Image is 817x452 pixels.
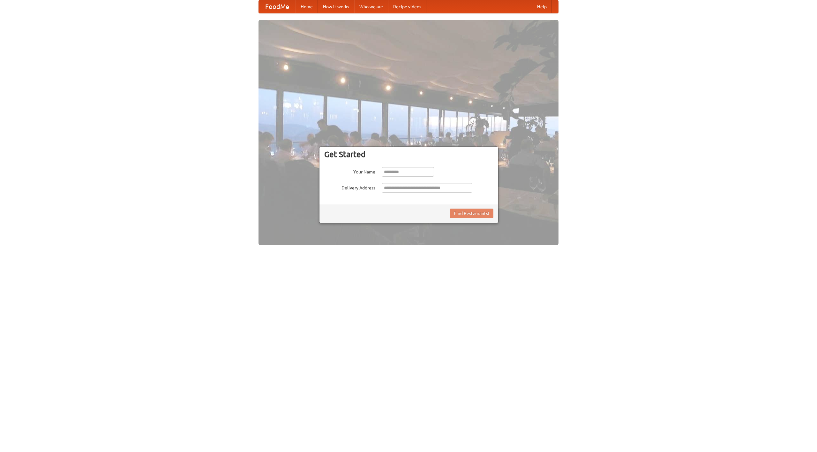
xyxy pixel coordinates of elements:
label: Delivery Address [324,183,375,191]
a: Help [532,0,552,13]
h3: Get Started [324,149,493,159]
a: Who we are [354,0,388,13]
button: Find Restaurants! [450,209,493,218]
a: Home [296,0,318,13]
label: Your Name [324,167,375,175]
a: FoodMe [259,0,296,13]
a: Recipe videos [388,0,426,13]
a: How it works [318,0,354,13]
